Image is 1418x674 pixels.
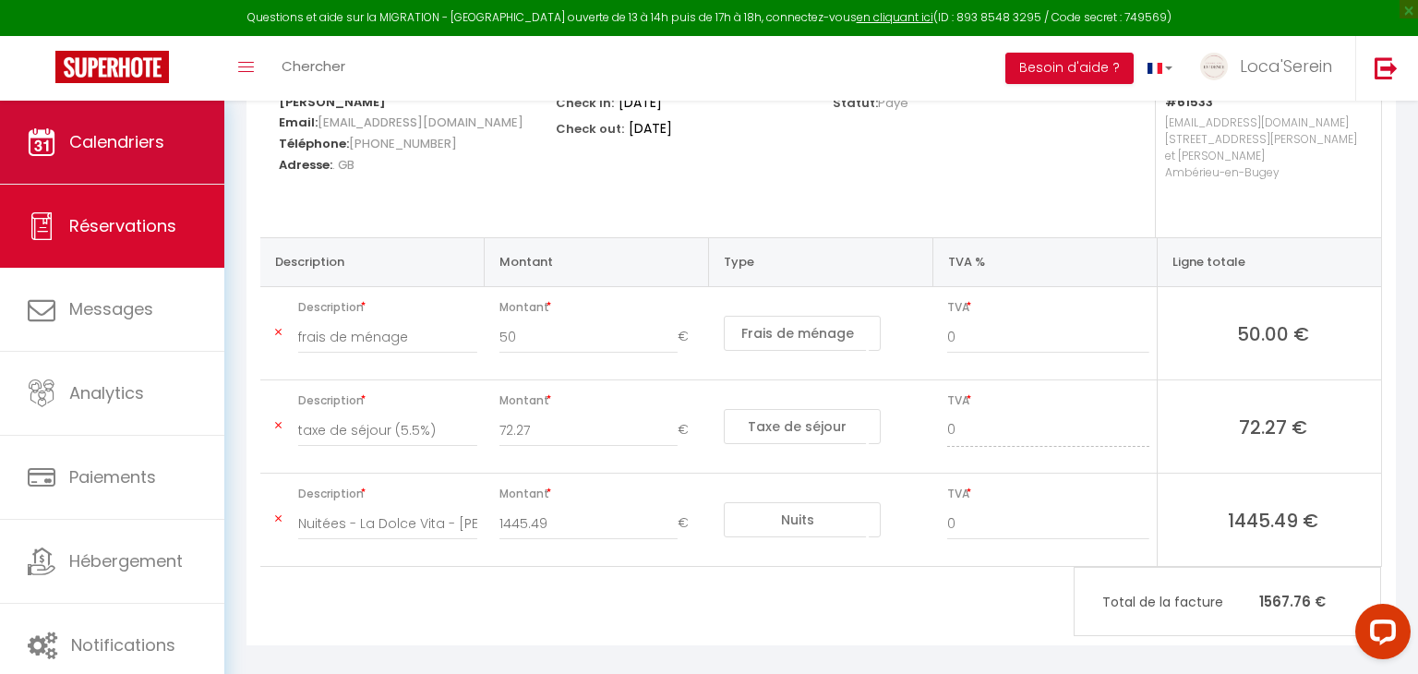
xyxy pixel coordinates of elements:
p: Statut: [833,90,908,112]
span: Total de la facture [1102,592,1259,612]
th: Montant [485,237,709,286]
a: en cliquant ici [857,9,933,25]
a: ... Loca'Serein [1186,36,1355,101]
th: TVA % [932,237,1157,286]
span: Montant [499,481,702,507]
button: Besoin d'aide ? [1005,53,1134,84]
strong: [PERSON_NAME] [279,93,386,111]
strong: Adresse: [279,156,332,174]
span: . GB [332,151,354,178]
span: TVA [947,481,1148,507]
span: [PHONE_NUMBER] [349,130,457,157]
span: Analytics [69,381,144,404]
span: Chercher [282,56,345,76]
span: Hébergement [69,549,183,572]
span: Description [298,388,477,414]
p: Check out: [556,116,624,138]
span: TVA [947,388,1148,414]
span: € [678,414,702,447]
span: 72.27 € [1172,414,1374,439]
a: Chercher [268,36,359,101]
th: Ligne totale [1157,237,1381,286]
span: Montant [499,388,702,414]
span: 1445.49 € [1172,507,1374,533]
span: Paiements [69,465,156,488]
span: Notifications [71,633,175,656]
span: Description [298,295,477,320]
p: Check in: [556,90,614,112]
th: Description [260,237,485,286]
iframe: LiveChat chat widget [1340,596,1418,674]
p: [EMAIL_ADDRESS][DOMAIN_NAME] [STREET_ADDRESS][PERSON_NAME] et [PERSON_NAME] Ambérieu-en-Bugey [1165,110,1363,219]
span: Loca'Serein [1240,54,1332,78]
span: [EMAIL_ADDRESS][DOMAIN_NAME] [318,109,523,136]
strong: Téléphone: [279,135,349,152]
span: € [678,507,702,540]
img: Super Booking [55,51,169,83]
strong: Email: [279,114,318,131]
img: ... [1200,53,1228,80]
span: € [678,320,702,354]
th: Type [709,237,933,286]
span: Description [298,481,477,507]
span: Payé [878,94,908,112]
span: Calendriers [69,130,164,153]
span: TVA [947,295,1148,320]
span: 50.00 € [1172,320,1374,346]
img: logout [1375,56,1398,79]
p: 1567.76 € [1075,582,1380,621]
span: Montant [499,295,702,320]
span: Réservations [69,214,176,237]
span: Messages [69,297,153,320]
strong: #61533 [1165,93,1213,111]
